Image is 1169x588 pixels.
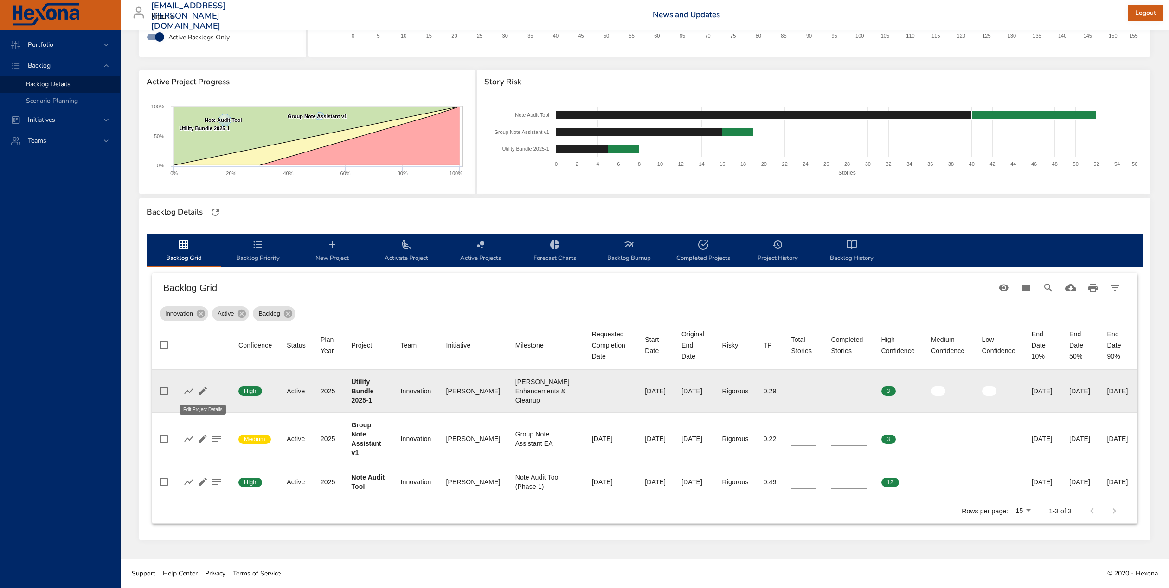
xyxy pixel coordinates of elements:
span: Initiatives [20,115,63,124]
text: 16 [719,161,725,167]
text: 26 [823,161,829,167]
text: 75 [730,33,736,38]
div: [DATE] [1107,477,1130,487]
div: Rigorous [722,477,748,487]
text: 35 [527,33,533,38]
text: 70 [705,33,710,38]
text: 36 [927,161,933,167]
button: Show Burnup [182,475,196,489]
text: 22 [782,161,788,167]
img: Hexona [11,3,81,26]
div: 2025 [321,477,337,487]
span: Plan Year [321,334,337,356]
div: Active [212,306,249,321]
div: [DATE] [1069,477,1092,487]
span: Active [212,309,239,318]
b: Group Note Assistant v1 [351,421,381,456]
span: Portfolio [20,40,61,49]
div: Project [351,340,372,351]
text: 25 [477,33,482,38]
button: Refresh Page [208,205,222,219]
span: Team [400,340,431,351]
span: Backlog Burnup [597,239,661,264]
div: Sort [681,329,707,362]
span: Forecast Charts [523,239,586,264]
div: Sort [881,334,916,356]
text: 34 [906,161,912,167]
span: Backlog [253,309,285,318]
text: 50 [1073,161,1079,167]
a: Help Center [159,563,201,584]
text: 0 [555,161,558,167]
span: Backlog [20,61,58,70]
text: 44 [1010,161,1016,167]
text: 14 [699,161,704,167]
div: [DATE] [681,386,707,396]
span: Start Date [645,334,667,356]
span: Innovation [160,309,199,318]
text: 140 [1058,33,1066,38]
div: Total Stories [791,334,816,356]
div: Sort [287,340,306,351]
text: Group Note Assistant v1 [494,129,549,135]
div: Sort [764,340,772,351]
text: 95 [832,33,837,38]
p: Rows per page: [962,506,1008,516]
button: Show Burnup [182,384,196,398]
div: Group Note Assistant EA [515,430,577,448]
text: 145 [1084,33,1092,38]
div: [PERSON_NAME] [446,386,501,396]
span: Completed Projects [672,239,735,264]
text: 8 [638,161,641,167]
div: [DATE] [681,434,707,443]
div: Sort [645,334,667,356]
span: © 2020 - Hexona [1107,569,1158,578]
span: Medium Confidence [931,334,967,356]
text: 54 [1114,161,1120,167]
div: End Date 50% [1069,329,1092,362]
div: Risky [722,340,738,351]
div: Sort [515,340,544,351]
span: 3 [881,435,896,443]
span: Project History [746,239,809,264]
text: 120 [957,33,965,38]
text: Utility Bundle 2025-1 [502,146,549,152]
span: Backlog Grid [152,239,215,264]
a: Support [128,563,159,584]
text: 45 [578,33,584,38]
div: Status [287,340,306,351]
div: backlog-tab [147,234,1143,267]
text: 40 [969,161,975,167]
text: 42 [989,161,995,167]
span: Requested Completion Date [592,329,630,362]
span: High [238,478,262,487]
span: Logout [1135,7,1156,19]
b: Note Audit Tool [351,474,385,490]
div: 0.29 [764,386,777,396]
text: 110 [906,33,914,38]
span: 0 [982,387,996,395]
div: Sort [722,340,738,351]
text: 55 [629,33,635,38]
div: Sort [982,334,1017,356]
text: 100 [855,33,864,38]
div: Active [287,434,306,443]
text: 38 [948,161,954,167]
button: Search [1037,277,1060,299]
text: 12 [678,161,684,167]
span: High [238,387,262,395]
div: Kipu [151,9,177,24]
div: Active [287,477,306,487]
text: 48 [1052,161,1058,167]
text: Note Audit Tool [515,112,549,118]
button: Print [1082,277,1104,299]
div: 15 [1012,504,1034,518]
div: [DATE] [1069,434,1092,443]
text: 20% [226,171,236,176]
button: Project Notes [210,432,224,446]
div: End Date 10% [1032,329,1054,362]
text: 46 [1031,161,1037,167]
button: View Columns [1015,277,1037,299]
div: Confidence [238,340,272,351]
